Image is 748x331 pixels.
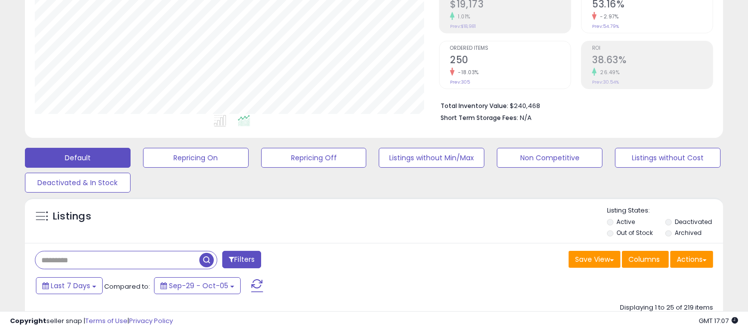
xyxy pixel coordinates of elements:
label: Active [616,218,635,226]
small: -18.03% [454,69,479,76]
button: Save View [569,251,620,268]
small: Prev: 54.79% [592,23,619,29]
span: Last 7 Days [51,281,90,291]
button: Non Competitive [497,148,602,168]
button: Sep-29 - Oct-05 [154,277,241,294]
a: Terms of Use [85,316,128,326]
button: Filters [222,251,261,268]
small: 26.49% [597,69,619,76]
p: Listing States: [607,206,723,216]
span: 2025-10-13 17:07 GMT [699,316,738,326]
strong: Copyright [10,316,46,326]
small: 1.01% [454,13,470,20]
small: Prev: 305 [450,79,470,85]
h2: 38.63% [592,54,713,68]
span: Columns [628,254,660,264]
span: Ordered Items [450,46,571,51]
span: Compared to: [104,282,150,291]
small: Prev: 30.54% [592,79,619,85]
button: Listings without Min/Max [379,148,484,168]
div: seller snap | | [10,317,173,326]
label: Deactivated [675,218,712,226]
button: Actions [670,251,713,268]
button: Repricing Off [261,148,367,168]
li: $240,468 [441,99,706,111]
div: Displaying 1 to 25 of 219 items [620,303,713,313]
span: N/A [520,113,532,122]
button: Listings without Cost [615,148,721,168]
button: Default [25,148,131,168]
label: Out of Stock [616,228,653,237]
button: Deactivated & In Stock [25,173,131,193]
span: Sep-29 - Oct-05 [169,281,228,291]
button: Last 7 Days [36,277,103,294]
small: Prev: $18,981 [450,23,476,29]
b: Short Term Storage Fees: [441,113,518,122]
h2: 250 [450,54,571,68]
a: Privacy Policy [129,316,173,326]
b: Total Inventory Value: [441,102,508,110]
label: Archived [675,228,702,237]
button: Columns [622,251,669,268]
h5: Listings [53,210,91,223]
span: ROI [592,46,713,51]
button: Repricing On [143,148,249,168]
small: -2.97% [597,13,618,20]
